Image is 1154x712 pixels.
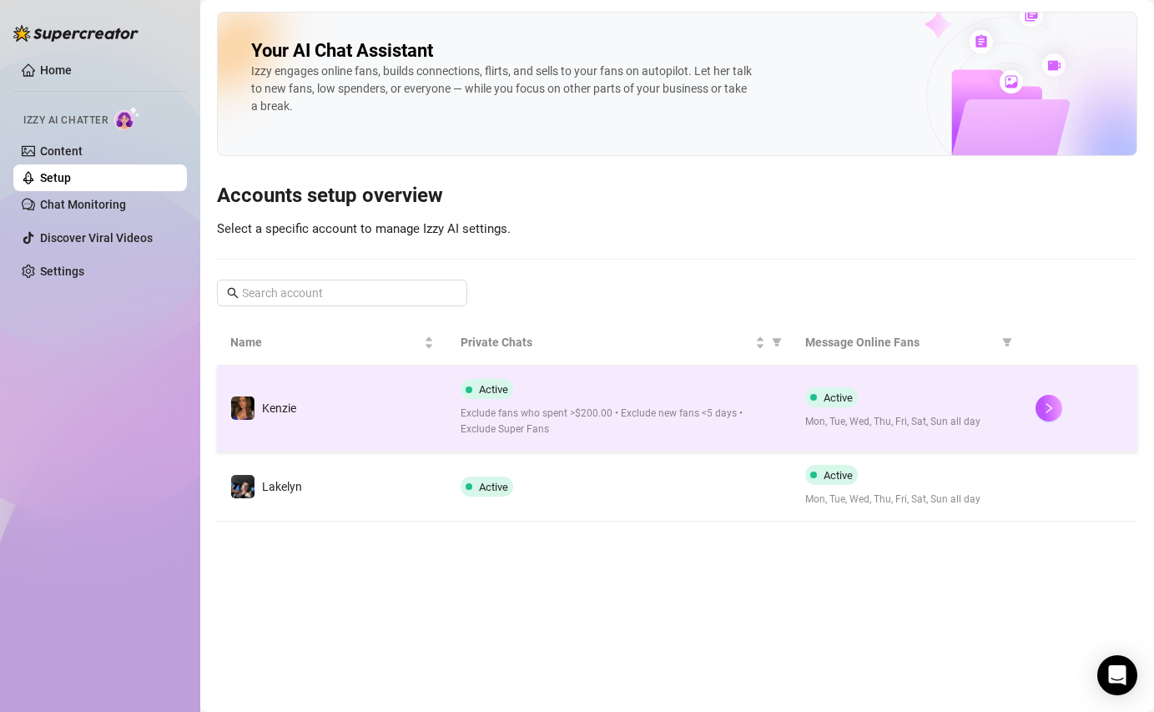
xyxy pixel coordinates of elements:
span: search [227,287,239,299]
a: Settings [40,265,84,278]
img: Lakelyn [231,475,254,498]
a: Content [40,144,83,158]
a: Chat Monitoring [40,198,126,211]
span: Private Chats [461,333,753,351]
span: Kenzie [262,401,296,415]
th: Private Chats [447,320,793,366]
span: Mon, Tue, Wed, Thu, Fri, Sat, Sun all day [805,414,1009,430]
span: Active [479,481,508,493]
span: Active [824,469,853,482]
div: Izzy engages online fans, builds connections, flirts, and sells to your fans on autopilot. Let he... [251,63,752,115]
a: Discover Viral Videos [40,231,153,245]
span: Mon, Tue, Wed, Thu, Fri, Sat, Sun all day [805,492,1009,507]
span: Active [824,391,853,404]
img: AI Chatter [114,106,140,130]
span: filter [768,330,785,355]
span: Lakelyn [262,480,302,493]
span: Select a specific account to manage Izzy AI settings. [217,221,511,236]
h2: Your AI Chat Assistant [251,39,433,63]
a: Setup [40,171,71,184]
input: Search account [242,284,444,302]
span: right [1043,402,1055,414]
a: Home [40,63,72,77]
div: Open Intercom Messenger [1097,655,1137,695]
span: Izzy AI Chatter [23,113,108,129]
img: logo-BBDzfeDw.svg [13,25,139,42]
button: right [1036,395,1062,422]
span: Name [230,333,421,351]
span: filter [772,337,782,347]
span: filter [1002,337,1012,347]
span: Active [479,383,508,396]
span: Message Online Fans [805,333,995,351]
img: Kenzie [231,396,254,420]
span: Exclude fans who spent >$200.00 • Exclude new fans <5 days • Exclude Super Fans [461,406,779,437]
th: Name [217,320,447,366]
span: filter [999,330,1015,355]
h3: Accounts setup overview [217,183,1137,210]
